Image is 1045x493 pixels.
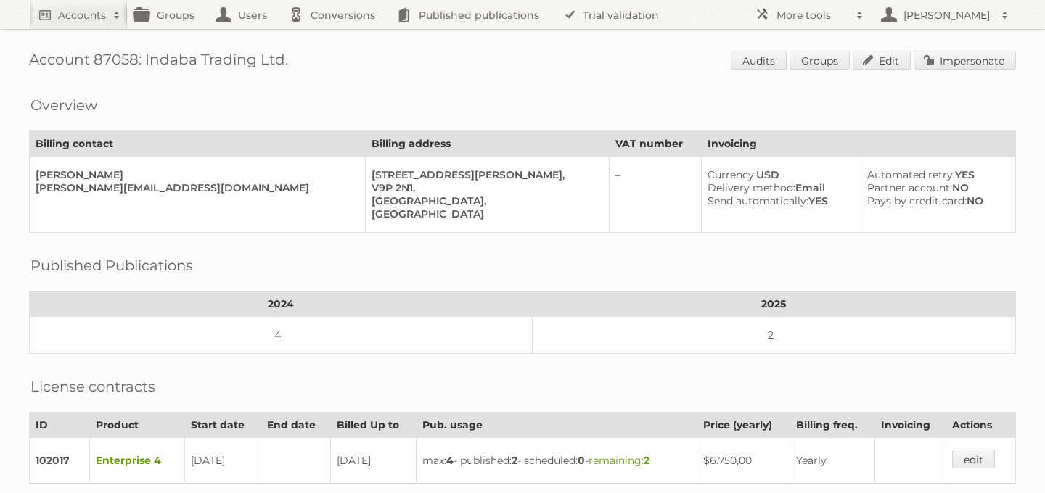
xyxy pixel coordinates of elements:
[372,168,597,181] div: [STREET_ADDRESS][PERSON_NAME],
[867,194,1004,207] div: NO
[867,194,967,207] span: Pays by credit card:
[416,413,697,438] th: Pub. usage
[30,376,155,397] h2: License contracts
[701,131,1015,157] th: Invoicing
[532,291,1015,317] th: 2025
[853,51,911,70] a: Edit
[609,157,701,233] td: –
[29,51,1016,72] h1: Account 87058: Indaba Trading Ltd.
[914,51,1016,70] a: Impersonate
[867,168,955,181] span: Automated retry:
[790,438,875,484] td: Yearly
[708,194,808,207] span: Send automatically:
[36,181,353,194] div: [PERSON_NAME][EMAIL_ADDRESS][DOMAIN_NAME]
[30,131,366,157] th: Billing contact
[30,254,193,276] h2: Published Publications
[30,317,533,354] td: 4
[30,291,533,317] th: 2024
[790,413,875,438] th: Billing freq.
[372,181,597,194] div: V9P 2N1,
[446,454,454,467] strong: 4
[946,413,1015,438] th: Actions
[867,168,1004,181] div: YES
[708,181,849,194] div: Email
[708,168,849,181] div: USD
[578,454,585,467] strong: 0
[708,194,849,207] div: YES
[609,131,701,157] th: VAT number
[330,438,416,484] td: [DATE]
[89,413,185,438] th: Product
[372,207,597,220] div: [GEOGRAPHIC_DATA]
[697,438,790,484] td: $6.750,00
[589,454,649,467] span: remaining:
[731,51,787,70] a: Audits
[416,438,697,484] td: max: - published: - scheduled: -
[185,438,261,484] td: [DATE]
[89,438,185,484] td: Enterprise 4
[330,413,416,438] th: Billed Up to
[58,8,106,22] h2: Accounts
[512,454,517,467] strong: 2
[708,181,795,194] span: Delivery method:
[366,131,609,157] th: Billing address
[644,454,649,467] strong: 2
[875,413,946,438] th: Invoicing
[30,413,90,438] th: ID
[532,317,1015,354] td: 2
[36,168,353,181] div: [PERSON_NAME]
[867,181,1004,194] div: NO
[697,413,790,438] th: Price (yearly)
[900,8,994,22] h2: [PERSON_NAME]
[708,168,756,181] span: Currency:
[30,438,90,484] td: 102017
[790,51,850,70] a: Groups
[952,449,995,468] a: edit
[867,181,952,194] span: Partner account:
[185,413,261,438] th: Start date
[372,194,597,207] div: [GEOGRAPHIC_DATA],
[30,94,97,116] h2: Overview
[776,8,849,22] h2: More tools
[261,413,330,438] th: End date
